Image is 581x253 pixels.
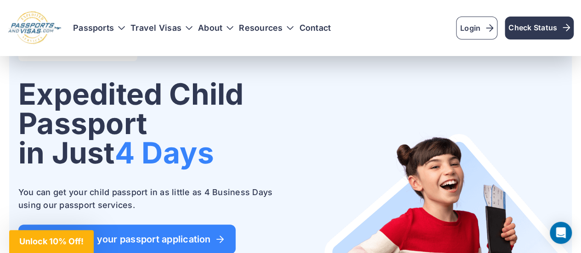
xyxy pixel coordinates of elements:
[299,23,331,33] a: Contact
[130,23,192,33] h3: Travel Visas
[508,22,570,33] span: Check Status
[505,17,574,39] a: Check Status
[73,23,125,33] h3: Passports
[18,186,283,212] p: You can get your child passport in as little as 4 Business Days using our passport services.
[239,23,293,33] h3: Resources
[456,17,497,39] a: Login
[550,222,572,244] div: Open Intercom Messenger
[115,135,214,170] span: 4 Days
[9,230,94,253] div: Unlock 10% Off!
[460,22,493,34] span: Login
[18,79,283,168] h1: Expedited Child Passport in Just
[30,235,224,244] span: Get started on your passport application
[198,23,222,33] a: About
[7,11,62,45] img: Logo
[19,236,84,246] span: Unlock 10% Off!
